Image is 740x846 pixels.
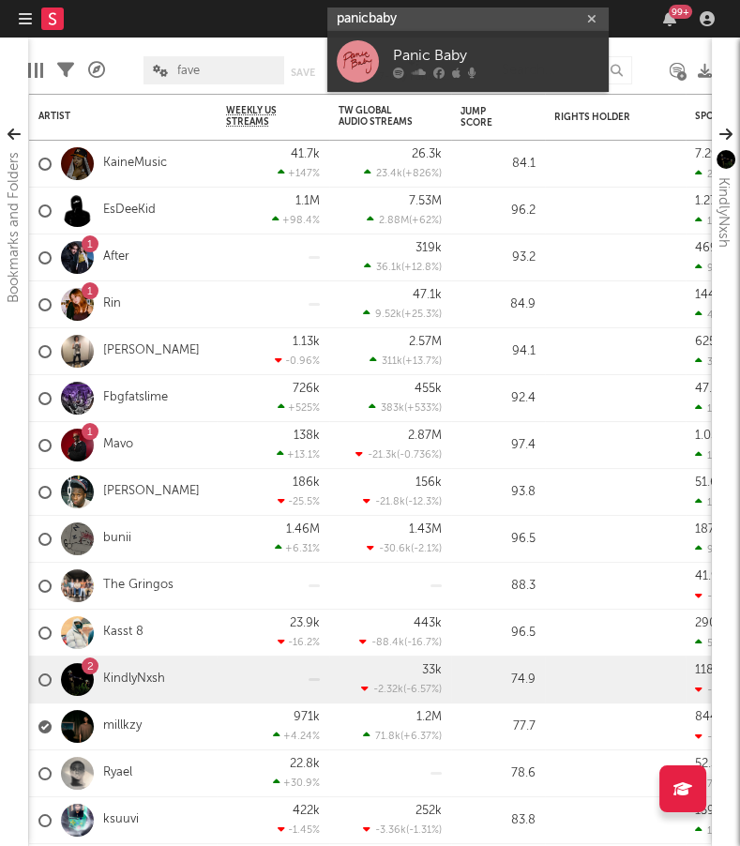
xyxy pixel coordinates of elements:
[355,448,442,461] div: ( )
[461,387,536,410] div: 92.4
[290,617,320,629] div: 23.9k
[379,216,409,226] span: 2.88M
[405,356,439,367] span: +13.7 %
[400,450,439,461] span: -0.736 %
[695,731,736,743] div: -21.2k
[461,106,507,128] div: Jump Score
[405,169,439,179] span: +826 %
[273,777,320,789] div: +30.9 %
[286,523,320,536] div: 1.46M
[327,8,609,31] input: Search for artists
[413,289,442,301] div: 47.1k
[295,195,320,207] div: 1.1M
[103,203,156,219] a: EsDeeKid
[293,383,320,395] div: 726k
[103,531,131,547] a: bunii
[461,247,536,269] div: 93.2
[695,590,739,602] div: -4.58k
[359,636,442,648] div: ( )
[103,718,142,734] a: millkzy
[461,575,536,597] div: 88.3
[327,31,609,92] a: Panic Baby
[695,476,724,489] div: 51.6k
[461,153,536,175] div: 84.1
[273,730,320,742] div: +4.24 %
[278,823,320,836] div: -1.45 %
[369,401,442,414] div: ( )
[695,262,733,274] div: 93.3k
[695,355,732,368] div: 31.2k
[363,823,442,836] div: ( )
[290,758,320,770] div: 22.8k
[103,249,129,265] a: After
[415,383,442,395] div: 455k
[404,310,439,320] span: +25.3 %
[695,824,733,837] div: 1.49k
[226,105,292,128] span: Weekly US Streams
[291,148,320,160] div: 41.7k
[695,543,734,555] div: 9.79k
[275,542,320,554] div: +6.31 %
[361,683,442,695] div: ( )
[177,65,200,77] span: fave
[461,294,536,316] div: 84.9
[28,47,43,94] div: Edit Columns
[103,343,200,359] a: [PERSON_NAME]
[695,570,725,582] div: 41.9k
[404,263,439,273] span: +12.8 %
[103,625,143,641] a: Kasst 8
[103,672,165,687] a: KindlyNxsh
[695,336,722,348] div: 625k
[278,401,320,414] div: +525 %
[291,68,315,78] button: Save
[368,450,397,461] span: -21.3k
[695,617,723,629] div: 290k
[371,638,404,648] span: -88.4k
[278,495,320,507] div: -25.5 %
[278,636,320,648] div: -16.2 %
[461,528,536,551] div: 96.5
[381,403,404,414] span: 383k
[103,578,174,594] a: The Gringos
[407,403,439,414] span: +533 %
[293,476,320,489] div: 186k
[695,496,724,508] div: 14k
[3,152,25,303] div: Bookmarks and Folders
[375,825,406,836] span: -3.36k
[409,523,442,536] div: 1.43M
[695,402,732,415] div: 14.2k
[278,167,320,179] div: +147 %
[403,732,439,742] span: +6.37 %
[695,711,724,723] div: 844k
[376,263,401,273] span: 36.1k
[461,763,536,785] div: 78.6
[103,156,167,172] a: KaineMusic
[461,340,536,363] div: 94.1
[367,542,442,554] div: ( )
[663,11,676,26] button: 99+
[461,716,536,738] div: 77.7
[695,523,721,536] div: 187k
[375,310,401,320] span: 9.52k
[393,45,599,68] div: Panic Baby
[461,809,536,832] div: 83.8
[375,732,400,742] span: 71.8k
[382,356,402,367] span: 311k
[408,497,439,507] span: -12.3 %
[363,730,442,742] div: ( )
[695,637,734,649] div: 59.4k
[695,289,722,301] div: 144k
[103,484,200,500] a: [PERSON_NAME]
[272,214,320,226] div: +98.4 %
[294,430,320,442] div: 138k
[88,47,105,94] div: A&R Pipeline
[409,825,439,836] span: -1.31 %
[412,148,442,160] div: 26.3k
[414,544,439,554] span: -2.1 %
[415,242,442,254] div: 319k
[103,296,121,312] a: Rin
[294,711,320,723] div: 971k
[376,169,402,179] span: 23.4k
[695,430,728,442] div: 1.03M
[407,638,439,648] span: -16.7 %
